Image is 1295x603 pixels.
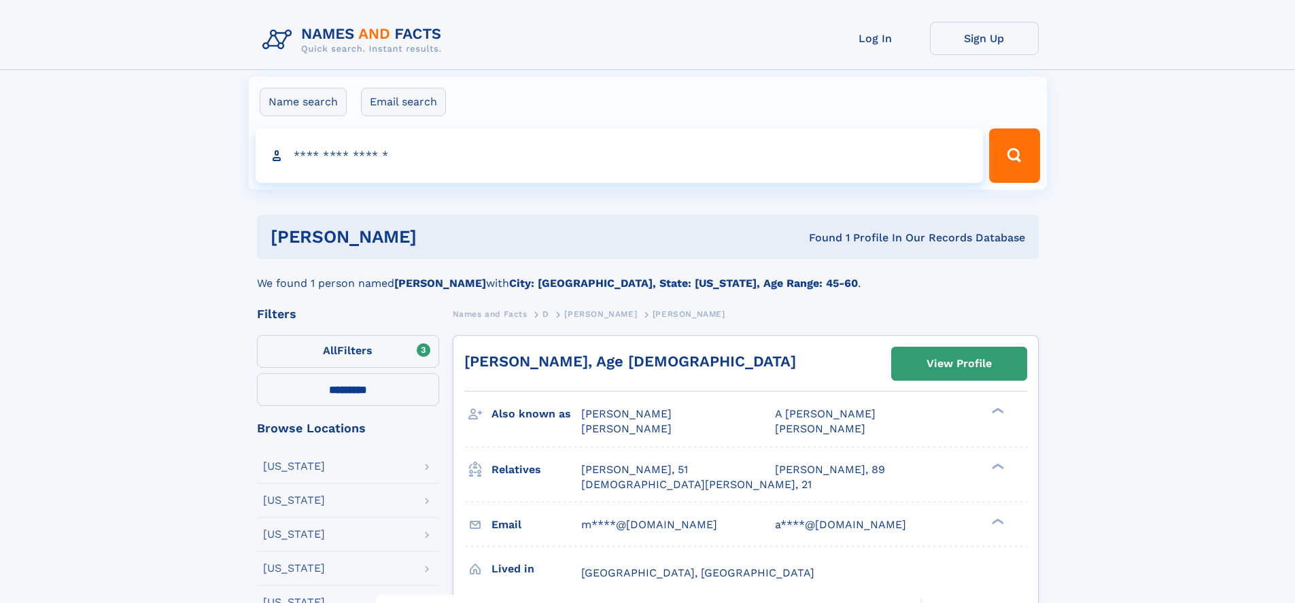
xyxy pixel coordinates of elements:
[260,88,347,116] label: Name search
[256,128,984,183] input: search input
[257,259,1039,292] div: We found 1 person named with .
[775,422,865,435] span: [PERSON_NAME]
[988,517,1005,526] div: ❯
[927,348,992,379] div: View Profile
[271,228,613,245] h1: [PERSON_NAME]
[989,128,1039,183] button: Search Button
[581,422,672,435] span: [PERSON_NAME]
[930,22,1039,55] a: Sign Up
[491,557,581,581] h3: Lived in
[821,22,930,55] a: Log In
[612,230,1025,245] div: Found 1 Profile In Our Records Database
[361,88,446,116] label: Email search
[581,462,688,477] a: [PERSON_NAME], 51
[542,305,549,322] a: D
[263,461,325,472] div: [US_STATE]
[257,308,439,320] div: Filters
[775,462,885,477] a: [PERSON_NAME], 89
[263,563,325,574] div: [US_STATE]
[263,529,325,540] div: [US_STATE]
[653,309,725,319] span: [PERSON_NAME]
[581,407,672,420] span: [PERSON_NAME]
[453,305,528,322] a: Names and Facts
[988,407,1005,415] div: ❯
[464,353,796,370] a: [PERSON_NAME], Age [DEMOGRAPHIC_DATA]
[323,344,337,357] span: All
[581,477,812,492] a: [DEMOGRAPHIC_DATA][PERSON_NAME], 21
[263,495,325,506] div: [US_STATE]
[581,566,814,579] span: [GEOGRAPHIC_DATA], [GEOGRAPHIC_DATA]
[509,277,858,290] b: City: [GEOGRAPHIC_DATA], State: [US_STATE], Age Range: 45-60
[542,309,549,319] span: D
[257,422,439,434] div: Browse Locations
[988,462,1005,470] div: ❯
[491,458,581,481] h3: Relatives
[257,335,439,368] label: Filters
[564,305,637,322] a: [PERSON_NAME]
[775,407,876,420] span: A [PERSON_NAME]
[892,347,1026,380] a: View Profile
[564,309,637,319] span: [PERSON_NAME]
[394,277,486,290] b: [PERSON_NAME]
[491,402,581,426] h3: Also known as
[491,513,581,536] h3: Email
[257,22,453,58] img: Logo Names and Facts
